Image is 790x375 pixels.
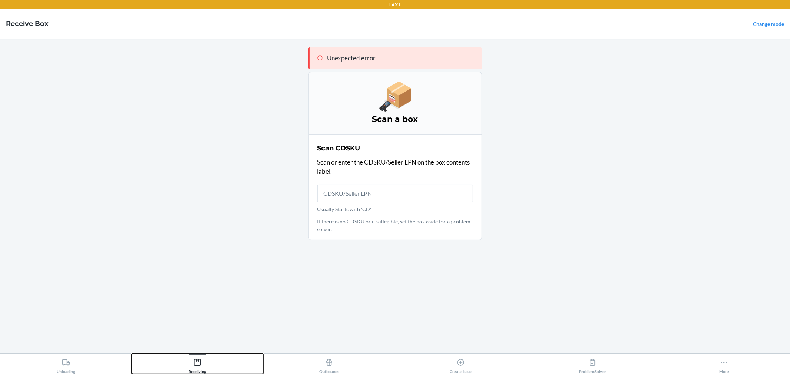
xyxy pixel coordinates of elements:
h4: Receive Box [6,19,49,29]
p: If there is no CDSKU or it's illegible, set the box aside for a problem solver. [317,218,473,233]
div: Unloading [57,355,75,374]
button: Problem Solver [527,354,659,374]
h3: Scan a box [317,113,473,125]
a: Change mode [753,21,784,27]
div: Create Issue [450,355,472,374]
div: Receiving [189,355,206,374]
div: Problem Solver [579,355,606,374]
p: Scan or enter the CDSKU/Seller LPN on the box contents label. [317,157,473,176]
div: Outbounds [319,355,339,374]
button: Receiving [132,354,264,374]
input: Usually Starts with 'CD' [317,185,473,202]
span: Unexpected error [327,54,376,62]
div: More [719,355,729,374]
p: LAX1 [390,1,401,8]
button: Create Issue [395,354,527,374]
button: Outbounds [263,354,395,374]
p: Usually Starts with 'CD' [317,205,473,213]
h2: Scan CDSKU [317,143,360,153]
